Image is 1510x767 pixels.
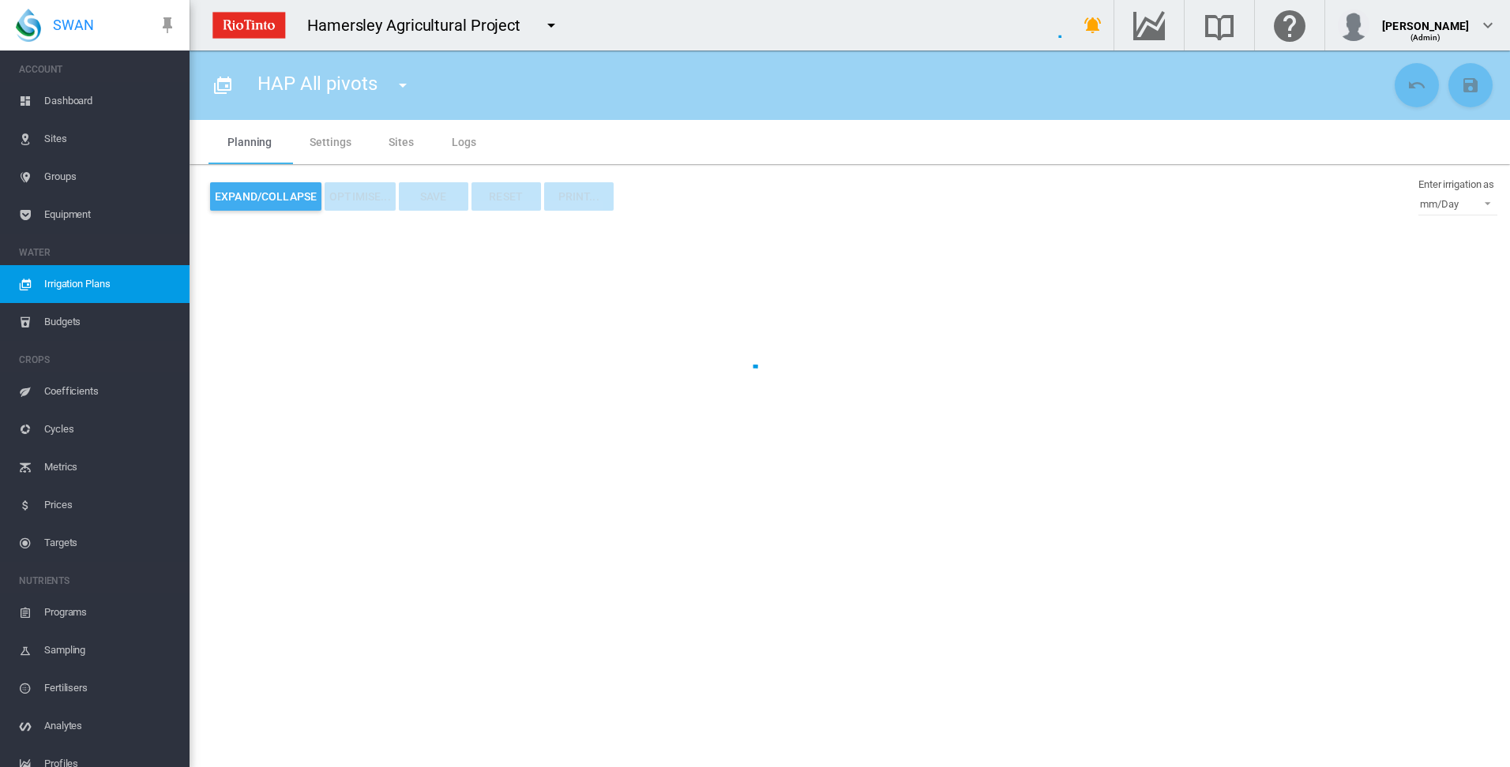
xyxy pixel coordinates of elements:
md-icon: icon-calendar-multiple [213,76,232,95]
img: SWAN-Landscape-Logo-Colour-drop.png [16,9,41,42]
span: CROPS [19,347,177,372]
span: Prices [44,486,177,524]
span: Programs [44,593,177,631]
span: Targets [44,524,177,562]
md-icon: icon-chevron-down [1478,16,1497,35]
md-icon: icon-content-save [1461,76,1480,95]
span: Coefficients [44,372,177,410]
md-icon: icon-menu-down [393,76,412,95]
button: Save Changes [1448,63,1493,107]
span: (Admin) [1410,33,1441,42]
div: [PERSON_NAME] [1382,12,1469,28]
button: Cancel Changes [1395,63,1439,107]
button: icon-menu-down [535,9,567,41]
span: NUTRIENTS [19,568,177,593]
div: HAP All pivots [243,63,438,107]
span: Sites [44,120,177,158]
span: Dashboard [44,82,177,120]
button: Click to go to full list of plans [207,69,239,101]
span: Analytes [44,707,177,745]
span: Metrics [44,448,177,486]
md-icon: Click here for help [1271,16,1309,35]
span: WATER [19,240,177,265]
span: Fertilisers [44,669,177,707]
img: ZPXdBAAAAAElFTkSuQmCC [206,6,291,45]
button: icon-menu-down [387,69,419,101]
span: Groups [44,158,177,196]
md-icon: icon-bell-ring [1084,16,1102,35]
span: Irrigation Plans [44,265,177,303]
md-icon: Search the knowledge base [1200,16,1238,35]
span: ACCOUNT [19,57,177,82]
button: icon-bell-ring [1077,9,1109,41]
span: Budgets [44,303,177,341]
md-icon: icon-undo [1407,76,1426,95]
span: Cycles [44,410,177,448]
md-icon: icon-menu-down [542,16,561,35]
span: Sampling [44,631,177,669]
md-icon: icon-pin [158,16,177,35]
md-icon: Go to the Data Hub [1130,16,1168,35]
span: SWAN [53,15,94,35]
img: profile.jpg [1338,9,1369,41]
div: Hamersley Agricultural Project [307,14,535,36]
span: Equipment [44,196,177,234]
